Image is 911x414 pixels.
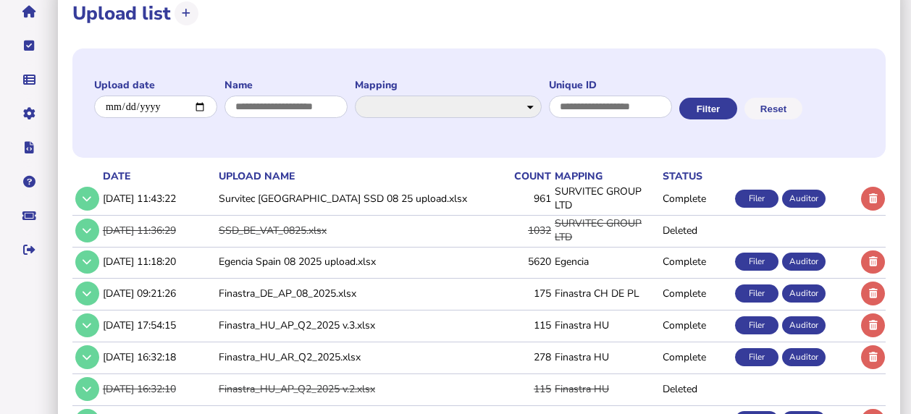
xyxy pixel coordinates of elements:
[782,316,826,334] div: Auditor
[14,166,44,197] button: Help pages
[660,373,732,403] td: Deleted
[503,310,552,340] td: 115
[216,373,503,403] td: Finastra_HU_AP_Q2_2025 v.2.xlsx
[14,30,44,61] button: Tasks
[75,377,99,401] button: Show/hide row detail
[100,373,216,403] td: [DATE] 16:32:10
[72,1,171,26] h1: Upload list
[75,187,99,211] button: Show/hide row detail
[75,219,99,242] button: Show/hide row detail
[782,190,826,208] div: Auditor
[861,313,885,337] button: Delete upload
[679,98,737,119] button: Filter
[503,169,552,184] th: count
[861,250,885,274] button: Delete upload
[735,284,778,303] div: Filer
[660,184,732,214] td: Complete
[861,345,885,369] button: Delete upload
[216,247,503,276] td: Egencia Spain 08 2025 upload.xlsx
[735,190,778,208] div: Filer
[75,282,99,305] button: Show/hide row detail
[549,78,672,92] label: Unique ID
[100,342,216,371] td: [DATE] 16:32:18
[75,313,99,337] button: Show/hide row detail
[782,284,826,303] div: Auditor
[552,373,660,403] td: Finastra HU
[503,184,552,214] td: 961
[552,215,660,245] td: SURVITEC GROUP LTD
[660,169,732,184] th: status
[660,215,732,245] td: Deleted
[552,279,660,308] td: Finastra CH DE PL
[100,310,216,340] td: [DATE] 17:54:15
[216,215,503,245] td: SSD_BE_VAT_0825.xlsx
[216,279,503,308] td: Finastra_DE_AP_08_2025.xlsx
[14,98,44,129] button: Manage settings
[660,342,732,371] td: Complete
[216,184,503,214] td: Survitec [GEOGRAPHIC_DATA] SSD 08 25 upload.xlsx
[552,184,660,214] td: SURVITEC GROUP LTD
[216,310,503,340] td: Finastra_HU_AP_Q2_2025 v.3.xlsx
[552,169,660,184] th: mapping
[175,1,198,25] button: Upload transactions
[782,348,826,366] div: Auditor
[75,250,99,274] button: Show/hide row detail
[735,348,778,366] div: Filer
[216,342,503,371] td: Finastra_HU_AR_Q2_2025.xlsx
[100,215,216,245] td: [DATE] 11:36:29
[100,279,216,308] td: [DATE] 09:21:26
[552,247,660,276] td: Egencia
[735,253,778,271] div: Filer
[552,342,660,371] td: Finastra HU
[660,247,732,276] td: Complete
[861,282,885,305] button: Delete upload
[14,132,44,163] button: Developer hub links
[503,247,552,276] td: 5620
[100,247,216,276] td: [DATE] 11:18:20
[552,310,660,340] td: Finastra HU
[216,169,503,184] th: upload name
[503,342,552,371] td: 278
[355,78,542,92] label: Mapping
[75,345,99,369] button: Show/hide row detail
[14,200,44,231] button: Raise a support ticket
[503,373,552,403] td: 115
[100,169,216,184] th: date
[660,279,732,308] td: Complete
[503,279,552,308] td: 175
[782,253,826,271] div: Auditor
[744,98,802,119] button: Reset
[94,78,217,92] label: Upload date
[100,184,216,214] td: [DATE] 11:43:22
[503,215,552,245] td: 1032
[14,64,44,95] button: Data manager
[735,316,778,334] div: Filer
[224,78,348,92] label: Name
[14,235,44,265] button: Sign out
[861,187,885,211] button: Delete upload
[660,310,732,340] td: Complete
